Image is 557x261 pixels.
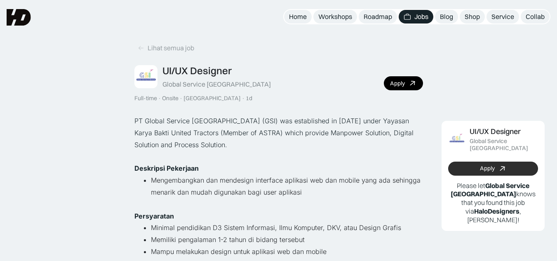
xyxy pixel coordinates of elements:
div: 1d [246,95,252,102]
div: UI/UX Designer [162,65,232,77]
strong: Deskripsi Pekerjaan [134,164,199,172]
div: · [158,95,161,102]
div: Global Service [GEOGRAPHIC_DATA] [470,138,538,152]
a: Apply [384,76,423,90]
img: Job Image [448,131,465,148]
div: Collab [526,12,545,21]
b: HaloDesigners [474,207,519,215]
div: Lihat semua job [148,44,194,52]
a: Blog [435,10,458,24]
div: Roadmap [364,12,392,21]
a: Service [486,10,519,24]
p: ‍ [134,198,423,210]
div: Onsite [162,95,179,102]
li: Mengembangkan dan mendesign interface aplikasi web dan mobile yang ada sehingga menarik dan mudah... [151,174,423,198]
p: PT Global Service [GEOGRAPHIC_DATA] (GSI) was established in [DATE] under Yayasan Karya Bakti Uni... [134,115,423,150]
div: [GEOGRAPHIC_DATA] [183,95,241,102]
div: Apply [390,80,405,87]
img: Job Image [134,65,157,88]
a: Jobs [399,10,433,24]
div: Blog [440,12,453,21]
li: Minimal pendidikan D3 Sistem Informasi, Ilmu Komputer, DKV, atau Design Grafis [151,222,423,234]
li: Memiliki pengalaman 1-2 tahun di bidang tersebut [151,234,423,246]
a: Workshops [313,10,357,24]
div: Home [289,12,307,21]
p: Please let knows that you found this job via , [PERSON_NAME]! [448,181,538,224]
div: UI/UX Designer [470,127,521,136]
div: Apply [480,165,495,172]
div: Jobs [414,12,428,21]
div: Global Service [GEOGRAPHIC_DATA] [162,80,271,89]
div: Shop [465,12,480,21]
li: Mampu melakukan design untuk aplikasi web dan mobile [151,246,423,258]
div: · [179,95,183,102]
a: Collab [521,10,550,24]
b: Global Service [GEOGRAPHIC_DATA] [451,181,529,198]
a: Roadmap [359,10,397,24]
a: Shop [460,10,485,24]
a: Apply [448,162,538,176]
div: · [242,95,245,102]
p: ‍ [134,151,423,163]
div: Workshops [318,12,352,21]
div: Full-time [134,95,157,102]
a: Lihat semua job [134,41,197,55]
div: Service [491,12,514,21]
strong: Persyaratan [134,212,174,220]
a: Home [284,10,312,24]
